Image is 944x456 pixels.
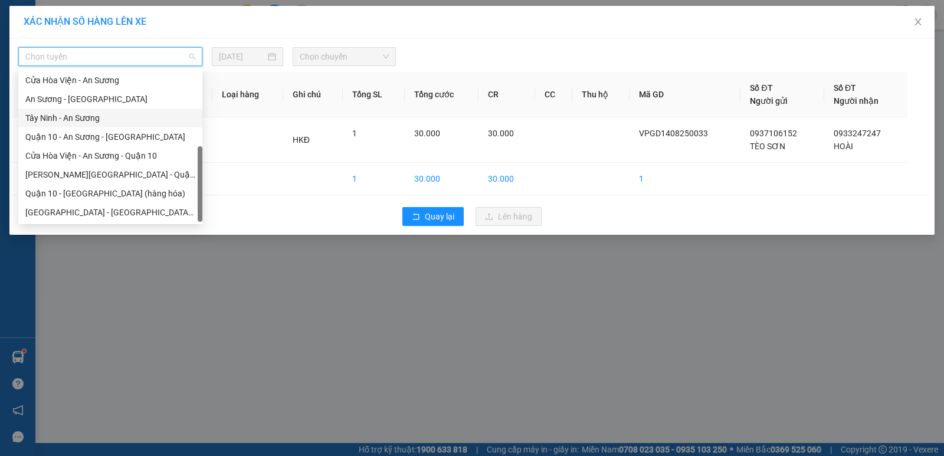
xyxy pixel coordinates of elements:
th: Tổng SL [343,72,405,117]
b: GỬI : VP Gò Dầu [5,88,123,107]
span: Người gửi [750,96,788,106]
td: 1 [630,163,740,195]
th: Mã GD [630,72,740,117]
div: Quận 10 - Dương MInh Châu (hàng hóa) [18,184,202,203]
div: Cửa Hòa Viện - An Sương [18,71,202,90]
td: 30.000 [405,163,478,195]
div: Tây Ninh - An Sương [18,109,202,127]
span: TÈO SƠN [750,142,785,151]
img: logo.jpg [5,5,64,64]
th: Thu hộ [572,72,630,117]
th: Ghi chú [283,72,343,117]
th: CR [478,72,535,117]
div: Quận 10 - An Sương - [GEOGRAPHIC_DATA] [25,130,195,143]
span: 0937106152 [750,129,797,138]
span: rollback [412,212,420,222]
td: 1 [12,117,55,163]
div: Cửa Hòa Viện - An Sương - Quận 10 [25,149,195,162]
span: 0933247247 [834,129,881,138]
div: [GEOGRAPHIC_DATA] - [GEOGRAPHIC_DATA] (vip) [25,206,195,219]
div: An Sương - [GEOGRAPHIC_DATA] [25,93,195,106]
span: 1 [352,129,357,138]
span: Số ĐT [834,83,856,93]
button: Close [902,6,935,39]
span: phone [68,58,77,67]
td: 1 [343,163,405,195]
span: close [913,17,923,27]
div: Cửa Hòa Viện - An Sương [25,74,195,87]
td: 30.000 [478,163,535,195]
span: 30.000 [414,129,440,138]
span: VPGD1408250033 [639,129,708,138]
li: 19001152 [5,55,225,70]
span: Chọn chuyến [300,48,389,65]
div: Quận 10 - [GEOGRAPHIC_DATA] (hàng hóa) [25,187,195,200]
span: Chọn tuyến [25,48,195,65]
input: 14/08/2025 [219,50,265,63]
div: Hồ Chí Minh - Tây Ninh (vip) [18,203,202,222]
span: HOÀI [834,142,853,151]
div: Tây Ninh - An Sương [25,111,195,124]
th: Loại hàng [212,72,283,117]
div: [PERSON_NAME][GEOGRAPHIC_DATA] - Quận 10 (hàng hóa) [25,168,195,181]
span: XÁC NHẬN SỐ HÀNG LÊN XE [24,16,146,27]
button: rollbackQuay lại [402,207,464,226]
span: environment [68,28,77,38]
span: Người nhận [834,96,879,106]
div: Dương Minh Châu - Quận 10 (hàng hóa) [18,165,202,184]
span: 30.000 [488,129,514,138]
span: Số ĐT [750,83,772,93]
span: Quay lại [425,210,454,223]
div: Quận 10 - An Sương - Cửa Hòa Viện [18,127,202,146]
th: Tổng cước [405,72,478,117]
th: STT [12,72,55,117]
div: Cửa Hòa Viện - An Sương - Quận 10 [18,146,202,165]
li: Bến xe [GEOGRAPHIC_DATA], 01 Võ Văn Truyện, KP 1, Phường 2 [5,26,225,55]
button: uploadLên hàng [476,207,542,226]
th: CC [535,72,572,117]
span: HKĐ [293,135,310,145]
div: An Sương - Tây Ninh [18,90,202,109]
b: [GEOGRAPHIC_DATA] [68,8,194,22]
